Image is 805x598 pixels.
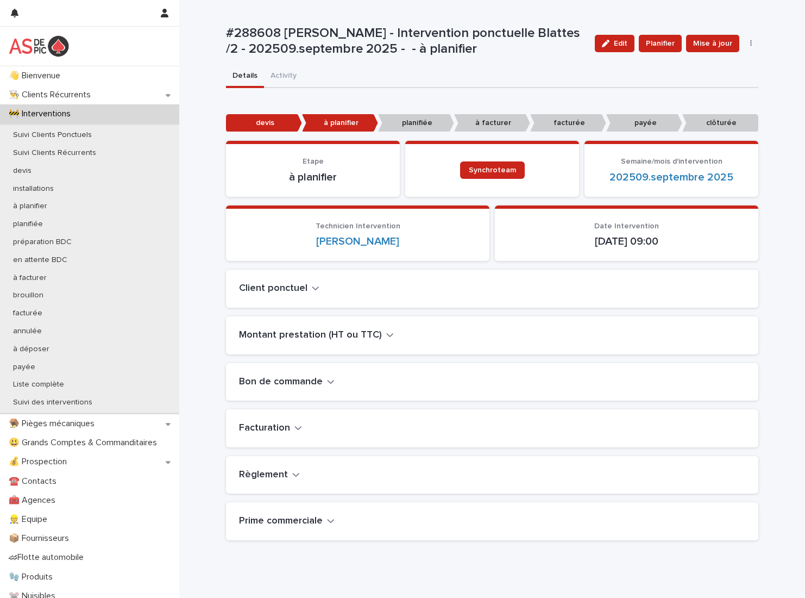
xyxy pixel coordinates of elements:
span: Etape [303,158,324,165]
p: devis [4,166,40,176]
a: Synchroteam [460,161,525,179]
p: 🧤 Produits [4,572,61,582]
h2: Facturation [239,422,290,434]
h2: Client ponctuel [239,283,307,295]
h2: Règlement [239,469,288,481]
button: Client ponctuel [239,283,319,295]
p: 🧰 Agences [4,495,64,506]
p: 😃 Grands Comptes & Commanditaires [4,438,166,448]
p: Liste complète [4,380,73,389]
p: 🏎Flotte automobile [4,552,92,563]
p: à déposer [4,345,58,354]
p: facturée [4,309,51,318]
p: planifiée [4,220,52,229]
p: 🚧 Interventions [4,109,79,119]
p: en attente BDC [4,256,76,265]
span: Edit [614,40,627,47]
p: annulée [4,327,51,336]
span: Mise à jour [693,38,732,49]
span: Synchroteam [469,166,516,174]
h2: Prime commerciale [239,515,323,527]
p: devis [226,114,302,132]
p: à planifier [4,202,56,211]
p: ☎️ Contacts [4,476,65,487]
button: Prime commerciale [239,515,335,527]
p: 💰 Prospection [4,457,76,467]
h2: Montant prestation (HT ou TTC) [239,329,382,341]
p: Suivi Clients Récurrents [4,148,105,158]
span: Date Intervention [594,222,659,230]
span: Planifier [646,38,675,49]
p: clôturée [682,114,758,132]
p: Suivi des interventions [4,398,101,407]
img: yKcqic14S0S6KrLdrqO6 [9,35,69,57]
p: 🪤 Pièges mécaniques [4,419,103,429]
button: Montant prestation (HT ou TTC) [239,329,394,341]
span: Technicien Intervention [316,222,400,230]
p: [DATE] 09:00 [508,235,745,248]
p: à planifier [239,171,387,184]
p: à facturer [454,114,530,132]
h2: Bon de commande [239,376,323,388]
p: planifiée [378,114,454,132]
button: Planifier [639,35,682,52]
p: 👨‍🍳 Clients Récurrents [4,90,99,100]
p: Suivi Clients Ponctuels [4,130,100,140]
p: brouillon [4,291,52,300]
button: Bon de commande [239,376,335,388]
button: Edit [595,35,634,52]
p: à facturer [4,273,55,283]
button: Mise à jour [686,35,739,52]
button: Activity [264,65,303,88]
p: préparation BDC [4,238,80,247]
p: #288608 [PERSON_NAME] - Intervention ponctuelle Blattes /2 - 202509.septembre 2025 - - à planifier [226,26,586,57]
button: Règlement [239,469,300,481]
p: 👷 Equipe [4,514,56,525]
a: [PERSON_NAME] [316,235,399,248]
p: payée [606,114,682,132]
p: payée [4,363,44,372]
button: Facturation [239,422,302,434]
p: 👋 Bienvenue [4,71,69,81]
p: facturée [530,114,606,132]
p: 📦 Fournisseurs [4,533,78,544]
a: 202509.septembre 2025 [609,171,733,184]
p: installations [4,184,62,194]
p: à planifier [302,114,378,132]
span: Semaine/mois d'intervention [621,158,722,165]
button: Details [226,65,264,88]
